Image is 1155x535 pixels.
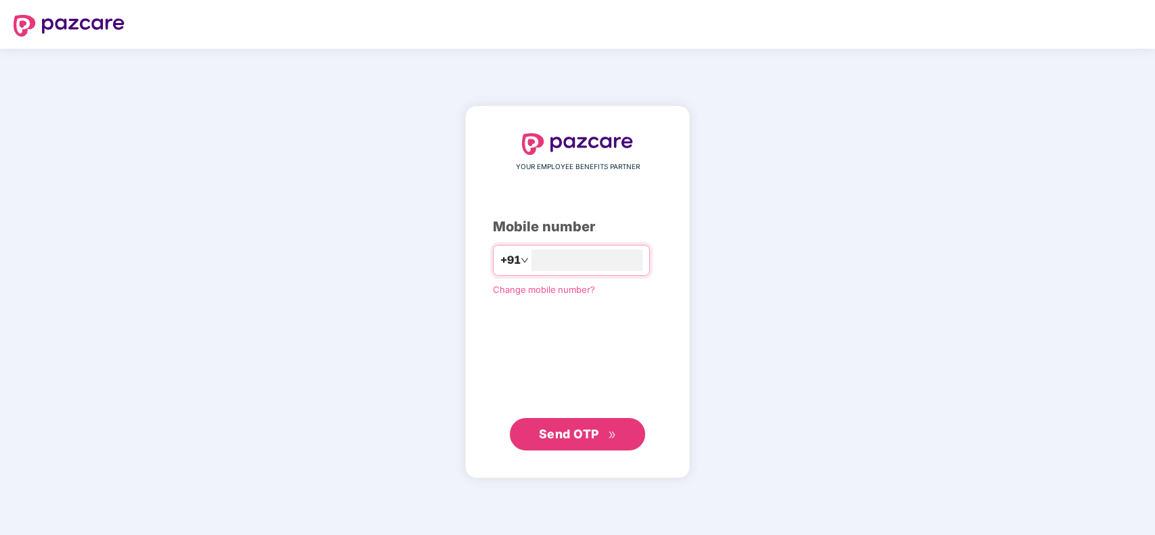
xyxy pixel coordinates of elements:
button: Send OTPdouble-right [510,418,645,450]
span: down [521,256,529,264]
span: Send OTP [539,427,599,441]
div: Mobile number [493,216,662,237]
img: logo [14,15,125,37]
a: Change mobile number? [493,284,595,295]
span: double-right [608,431,617,440]
span: YOUR EMPLOYEE BENEFITS PARTNER [516,162,640,172]
span: +91 [500,252,521,269]
img: logo [522,133,633,155]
